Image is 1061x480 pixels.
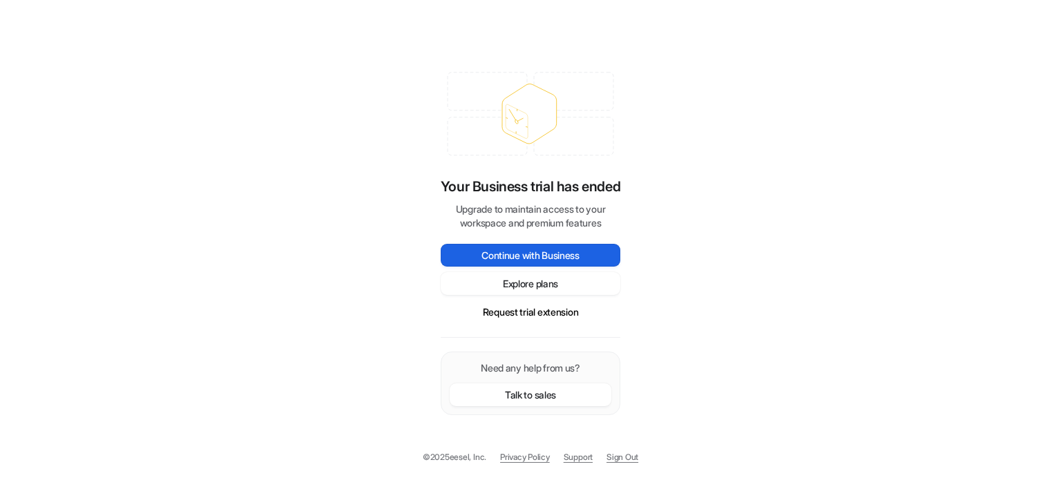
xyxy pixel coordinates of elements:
[606,451,638,463] a: Sign Out
[441,176,620,197] p: Your Business trial has ended
[441,300,620,323] button: Request trial extension
[423,451,486,463] p: © 2025 eesel, Inc.
[450,361,611,375] p: Need any help from us?
[450,383,611,406] button: Talk to sales
[564,451,593,463] span: Support
[441,272,620,295] button: Explore plans
[500,451,550,463] a: Privacy Policy
[441,202,620,230] p: Upgrade to maintain access to your workspace and premium features
[441,244,620,267] button: Continue with Business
